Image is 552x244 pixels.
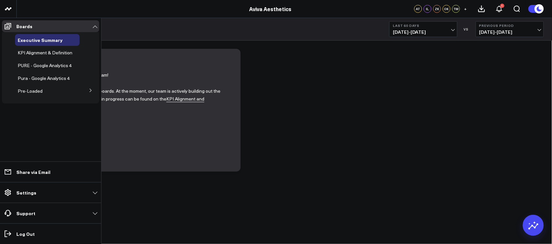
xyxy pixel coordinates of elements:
[18,88,43,94] a: Pre-Loaded
[479,29,540,35] span: [DATE] - [DATE]
[479,24,540,28] b: Previous Period
[393,29,454,35] span: [DATE] - [DATE]
[424,5,432,13] div: IL
[393,24,454,28] b: Last 60 Days
[464,7,467,11] span: +
[452,5,460,13] div: TW
[18,49,72,56] span: KPI Alignment & Definition
[16,169,50,175] p: Share via Email
[29,71,231,79] p: Hi [PERSON_NAME] Aesthetics team!
[18,63,72,68] a: PURE - Google Analytics 4
[18,62,72,68] span: PURE - Google Analytics 4
[461,27,472,31] div: VS
[249,5,291,12] a: Aviva Aesthetics
[16,24,32,29] p: Boards
[389,21,457,37] button: Last 60 Days[DATE]-[DATE]
[18,76,70,81] a: Pura - Google Analytics 4
[16,211,35,216] p: Support
[16,231,35,236] p: Log Out
[18,75,70,81] span: Pura - Google Analytics 4
[18,50,72,55] a: KPI Alignment & Definition
[29,87,231,111] p: Welcome to your CorralData dashboards. At the moment, our team is actively building out the Aviva...
[16,190,36,195] p: Settings
[443,5,451,13] div: OK
[18,37,63,43] a: Executive Summary
[414,5,422,13] div: AT
[433,5,441,13] div: ZK
[500,4,505,8] div: 1
[2,228,99,240] a: Log Out
[462,5,469,13] button: +
[476,21,544,37] button: Previous Period[DATE]-[DATE]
